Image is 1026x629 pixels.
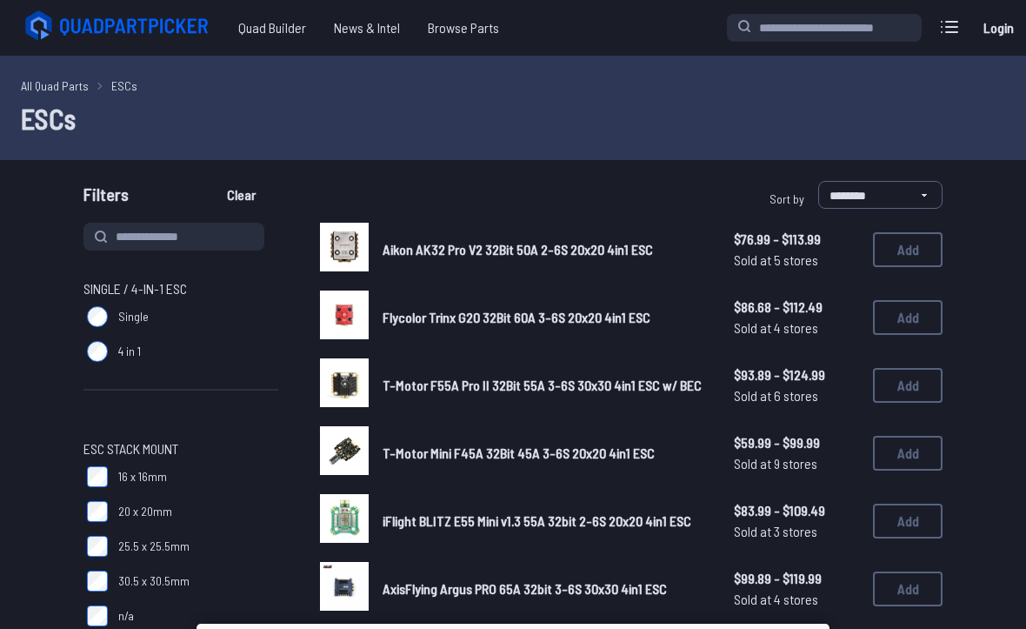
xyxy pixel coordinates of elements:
[873,232,943,267] button: Add
[320,223,369,277] a: image
[87,606,108,626] input: n/a
[320,426,369,480] a: image
[320,358,369,412] a: image
[87,571,108,592] input: 30.5 x 30.5mm
[873,504,943,539] button: Add
[769,191,804,206] span: Sort by
[87,466,108,487] input: 16 x 16mm
[734,297,859,318] span: $86.68 - $112.49
[734,229,859,250] span: $76.99 - $113.99
[320,10,414,45] a: News & Intel
[118,308,149,325] span: Single
[873,572,943,606] button: Add
[383,512,691,529] span: iFlight BLITZ E55 Mini v1.3 55A 32bit 2-6S 20x20 4in1 ESC
[224,10,320,45] a: Quad Builder
[873,436,943,471] button: Add
[320,358,369,407] img: image
[734,589,859,610] span: Sold at 4 stores
[383,309,650,325] span: Flycolor Trinx G20 32Bit 60A 3-6S 20x20 4in1 ESC
[320,494,369,543] img: image
[118,468,167,485] span: 16 x 16mm
[320,291,369,339] img: image
[87,306,108,327] input: Single
[320,291,369,345] a: image
[320,426,369,475] img: image
[21,77,89,95] a: All Quad Parts
[383,580,667,597] span: AxisFlying Argus PRO 65A 32bit 3-6S 30x30 4in1 ESC
[734,432,859,453] span: $59.99 - $99.99
[734,385,859,406] span: Sold at 6 stores
[383,511,706,532] a: iFlight BLITZ E55 Mini v1.3 55A 32bit 2-6S 20x20 4in1 ESC
[873,368,943,403] button: Add
[320,223,369,271] img: image
[383,579,706,599] a: AxisFlying Argus PRO 65A 32bit 3-6S 30x30 4in1 ESC
[87,536,108,557] input: 25.5 x 25.5mm
[87,501,108,522] input: 20 x 20mm
[212,181,270,209] button: Clear
[320,494,369,548] a: image
[118,343,141,360] span: 4 in 1
[118,503,172,520] span: 20 x 20mm
[111,77,137,95] a: ESCs
[734,453,859,474] span: Sold at 9 stores
[383,241,653,258] span: Aikon AK32 Pro V2 32Bit 50A 2-6S 20x20 4in1 ESC
[977,10,1019,45] a: Login
[414,10,513,45] a: Browse Parts
[320,562,369,611] img: image
[118,538,190,555] span: 25.5 x 25.5mm
[320,562,369,616] a: image
[818,181,943,209] select: Sort by
[383,307,706,328] a: Flycolor Trinx G20 32Bit 60A 3-6S 20x20 4in1 ESC
[118,607,134,625] span: n/a
[873,300,943,335] button: Add
[118,572,190,590] span: 30.5 x 30.5mm
[383,443,706,464] a: T-Motor Mini F45A 32Bit 45A 3-6S 20x20 4in1 ESC
[83,278,187,299] span: Single / 4-in-1 ESC
[87,341,108,362] input: 4 in 1
[383,375,706,396] a: T-Motor F55A Pro II 32Bit 55A 3-6S 30x30 4in1 ESC w/ BEC
[83,181,129,216] span: Filters
[734,568,859,589] span: $99.89 - $119.99
[734,521,859,542] span: Sold at 3 stores
[734,318,859,338] span: Sold at 4 stores
[21,97,1005,139] h1: ESCs
[383,239,706,260] a: Aikon AK32 Pro V2 32Bit 50A 2-6S 20x20 4in1 ESC
[383,445,655,461] span: T-Motor Mini F45A 32Bit 45A 3-6S 20x20 4in1 ESC
[734,500,859,521] span: $83.99 - $109.49
[83,438,178,459] span: ESC Stack Mount
[383,377,702,393] span: T-Motor F55A Pro II 32Bit 55A 3-6S 30x30 4in1 ESC w/ BEC
[734,365,859,385] span: $93.89 - $124.99
[734,250,859,271] span: Sold at 5 stores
